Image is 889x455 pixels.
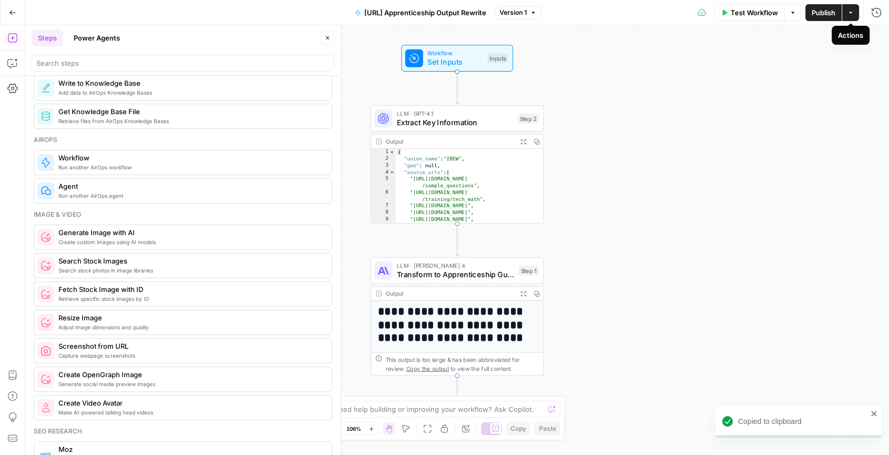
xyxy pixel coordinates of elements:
[58,351,323,360] span: Capture webpage screenshots
[397,109,513,118] span: LLM · GPT-4.1
[58,88,323,97] span: Add data to AirOps Knowledge Bases
[506,422,530,436] button: Copy
[58,369,323,380] span: Create OpenGraph Image
[371,223,396,236] div: 10
[58,163,323,171] span: Run another AirOps workflow
[397,117,513,128] span: Extract Key Information
[371,203,396,209] div: 7
[41,374,51,385] img: pyizt6wx4h99f5rkgufsmugliyey
[58,227,323,238] span: Generate Image with AI
[41,402,51,413] img: rmejigl5z5mwnxpjlfq225817r45
[58,295,323,303] span: Retrieve specific stock images by ID
[58,78,323,88] span: Write to Knowledge Base
[517,114,538,124] div: Step 2
[346,424,361,433] span: 106%
[871,409,878,418] button: close
[500,8,527,17] span: Version 1
[58,256,323,266] span: Search Stock Images
[495,6,541,19] button: Version 1
[371,45,544,72] div: WorkflowSet InputsInputs
[58,153,323,163] span: Workflow
[58,408,323,417] span: Make AI-powered talking head videos
[406,365,449,372] span: Copy the output
[58,284,323,295] span: Fetch Stock Image with ID
[58,398,323,408] span: Create Video Avatar
[371,216,396,223] div: 9
[58,117,323,125] span: Retrieve files from AirOps Knowledge Bases
[34,135,332,145] div: Airops
[714,4,784,21] button: Test Workflow
[58,266,323,275] span: Search stock photos in image libraries
[427,56,483,67] span: Set Inputs
[812,7,835,18] span: Publish
[32,29,63,46] button: Steps
[58,444,323,454] span: Moz
[371,176,396,189] div: 5
[348,4,493,21] button: [URL] Apprenticeship Output Rewrite
[371,189,396,203] div: 6
[371,162,396,169] div: 3
[371,209,396,216] div: 8
[455,71,458,104] g: Edge from start to step_2
[371,156,396,163] div: 2
[731,7,778,18] span: Test Workflow
[455,223,458,256] g: Edge from step_2 to step_1
[385,289,513,298] div: Output
[371,149,396,156] div: 1
[455,375,458,408] g: Edge from step_1 to end
[58,191,323,200] span: Run another AirOps agent
[371,169,396,176] div: 4
[510,424,526,433] span: Copy
[534,422,560,436] button: Paste
[58,341,323,351] span: Screenshot from URL
[397,261,514,270] span: LLM · [PERSON_NAME] 4
[518,266,538,276] div: Step 1
[371,105,544,224] div: LLM · GPT-4.1Extract Key InformationStep 2Output{ "union_name":"IBEW", "geo": null, "source_urls"...
[385,137,513,146] div: Output
[58,312,323,323] span: Resize Image
[58,238,323,246] span: Create custom images using AI models
[538,424,556,433] span: Paste
[34,210,332,219] div: Image & video
[389,169,395,176] span: Toggle code folding, rows 4 through 33
[58,380,323,388] span: Generate social media preview images
[397,269,514,280] span: Transform to Apprenticeship Guide
[58,181,323,191] span: Agent
[364,7,486,18] span: [URL] Apprenticeship Output Rewrite
[67,29,126,46] button: Power Agents
[36,58,329,68] input: Search steps
[427,49,483,58] span: Workflow
[58,106,323,117] span: Get Knowledge Base File
[58,323,323,331] span: Adjust image dimensions and quality
[738,416,867,427] div: Copied to clipboard
[385,355,538,373] div: This output is too large & has been abbreviated for review. to view the full content.
[805,4,842,21] button: Publish
[389,149,395,156] span: Toggle code folding, rows 1 through 34
[34,427,332,436] div: Seo research
[487,53,508,63] div: Inputs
